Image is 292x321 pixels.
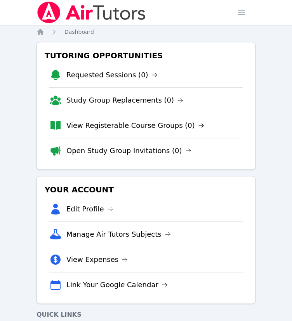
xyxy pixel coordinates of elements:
a: Requested Sessions (0) [66,70,158,80]
a: Open Study Group Invitations (0) [66,145,191,156]
span: Dashboard [64,29,94,35]
a: Link Your Google Calendar [66,279,168,290]
a: Dashboard [64,28,94,36]
nav: Breadcrumb [36,28,255,36]
a: View Registerable Course Groups (0) [66,120,204,131]
a: View Expenses [66,254,128,265]
img: Air Tutors [36,2,146,23]
h3: Tutoring Opportunities [43,49,249,63]
a: Edit Profile [66,204,113,215]
a: Study Group Replacements (0) [66,95,183,106]
a: Manage Air Tutors Subjects [66,229,171,240]
h3: Your Account [43,183,249,197]
h4: Quick Links [36,310,255,319]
